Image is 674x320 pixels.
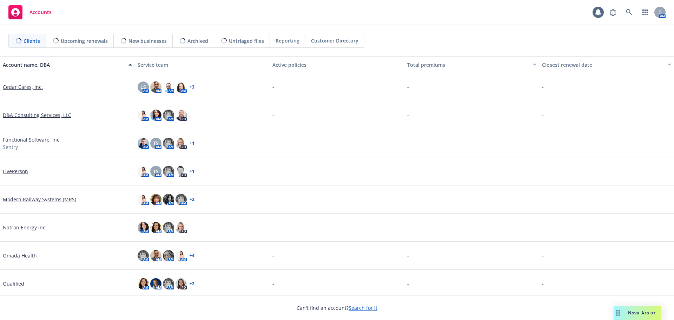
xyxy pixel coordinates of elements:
img: photo [163,166,174,177]
span: - [272,196,274,203]
img: photo [150,278,161,289]
a: D&A Consulting Services, LLC [3,111,71,119]
span: Clients [24,37,40,45]
img: photo [163,222,174,233]
img: photo [150,81,161,93]
a: Accounts [6,2,54,22]
img: photo [150,194,161,205]
div: Active policies [272,61,402,68]
img: photo [163,81,174,93]
img: photo [138,110,149,121]
span: Can't find an account? [297,304,377,312]
span: - [542,83,544,91]
span: - [272,224,274,231]
span: TS [153,139,159,147]
span: - [542,280,544,287]
span: - [407,111,409,119]
img: photo [176,81,187,93]
span: Reporting [276,37,299,44]
span: Customer Directory [311,37,358,44]
img: photo [163,138,174,149]
img: photo [150,110,161,121]
div: Account name, DBA [3,61,124,68]
span: - [542,196,544,203]
img: photo [138,166,149,177]
button: Active policies [270,56,404,73]
img: photo [150,250,161,261]
img: photo [138,250,149,261]
span: - [542,224,544,231]
span: - [542,139,544,147]
img: photo [138,138,149,149]
img: photo [176,278,187,289]
img: photo [163,110,174,121]
span: - [272,168,274,175]
a: + 1 [190,169,194,174]
a: + 3 [190,85,194,89]
a: + 2 [190,282,194,286]
span: Archived [187,37,208,45]
img: photo [176,194,187,205]
div: Total premiums [407,61,529,68]
button: Total premiums [404,56,539,73]
a: Modern Railway Systems (MRS) [3,196,76,203]
a: + 2 [190,197,194,202]
div: Drag to move [614,306,622,320]
span: - [407,139,409,147]
img: photo [176,110,187,121]
div: Service team [138,61,267,68]
span: Accounts [29,9,52,15]
a: Natron Energy Inc [3,224,45,231]
div: Closest renewal date [542,61,663,68]
a: LivePerson [3,168,28,175]
span: - [272,83,274,91]
img: photo [176,222,187,233]
span: - [272,139,274,147]
span: - [542,111,544,119]
span: TS [153,168,159,175]
img: photo [163,194,174,205]
span: New businesses [128,37,167,45]
a: + 1 [190,141,194,145]
span: Sentry [3,143,18,151]
span: - [272,252,274,259]
span: - [542,168,544,175]
span: Untriaged files [229,37,264,45]
a: Switch app [638,5,652,19]
a: Omada Health [3,252,37,259]
img: photo [138,278,149,289]
button: Nova Assist [614,306,661,320]
span: - [407,196,409,203]
span: - [407,252,409,259]
a: Search for it [349,305,377,311]
img: photo [176,166,187,177]
img: photo [163,250,174,261]
span: - [272,280,274,287]
a: Qualified [3,280,24,287]
button: Service team [135,56,270,73]
span: - [542,252,544,259]
a: Report a Bug [606,5,620,19]
a: Cedar Cares, Inc. [3,83,43,91]
button: Closest renewal date [539,56,674,73]
span: Upcoming renewals [61,37,108,45]
span: LS [140,83,146,91]
span: - [407,83,409,91]
img: photo [163,278,174,289]
span: Nova Assist [628,310,656,316]
span: - [407,168,409,175]
span: - [407,224,409,231]
a: + 4 [190,254,194,258]
img: photo [176,250,187,261]
a: Functional Software, Inc. [3,136,61,143]
img: photo [176,138,187,149]
img: photo [138,222,149,233]
span: - [407,280,409,287]
img: photo [150,222,161,233]
a: Search [622,5,636,19]
img: photo [138,194,149,205]
span: - [272,111,274,119]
